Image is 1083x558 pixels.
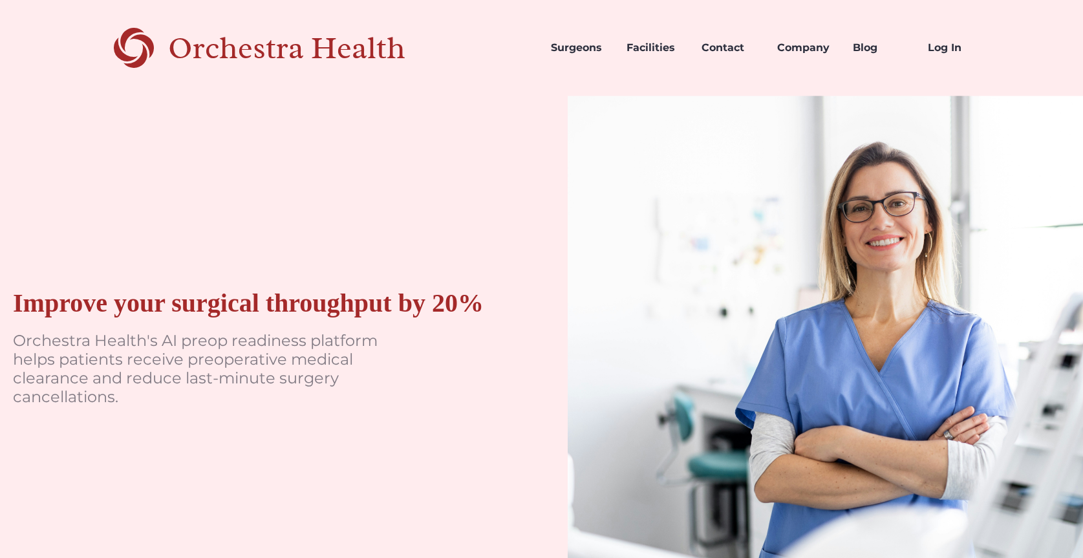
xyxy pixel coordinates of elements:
[13,332,401,406] p: Orchestra Health's AI preop readiness platform helps patients receive preoperative medical cleara...
[541,26,616,70] a: Surgeons
[842,26,918,70] a: Blog
[90,26,451,70] a: home
[168,35,451,61] div: Orchestra Health
[767,26,842,70] a: Company
[616,26,692,70] a: Facilities
[13,288,484,319] div: Improve your surgical throughput by 20%
[917,26,993,70] a: Log In
[691,26,767,70] a: Contact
